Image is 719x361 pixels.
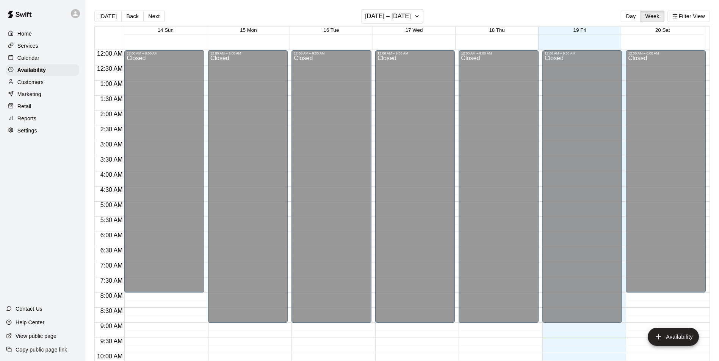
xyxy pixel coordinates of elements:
[99,141,125,148] span: 3:00 AM
[6,76,79,88] a: Customers
[375,50,455,323] div: 12:00 AM – 9:00 AM: Closed
[17,115,36,122] p: Reports
[240,27,257,33] button: 15 Mon
[99,81,125,87] span: 1:00 AM
[127,55,202,295] div: Closed
[210,55,286,325] div: Closed
[99,156,125,163] span: 3:30 AM
[124,50,204,293] div: 12:00 AM – 8:00 AM: Closed
[628,55,703,295] div: Closed
[573,27,586,33] button: 19 Fri
[99,171,125,178] span: 4:00 AM
[16,332,56,340] p: View public page
[6,28,79,39] a: Home
[365,11,411,22] h6: [DATE] – [DATE]
[655,27,670,33] button: 20 Sat
[17,90,41,98] p: Marketing
[294,55,369,325] div: Closed
[6,89,79,100] a: Marketing
[6,101,79,112] a: Retail
[158,27,174,33] button: 14 Sun
[667,11,710,22] button: Filter View
[17,30,32,37] p: Home
[291,50,371,323] div: 12:00 AM – 9:00 AM: Closed
[545,51,620,55] div: 12:00 AM – 9:00 AM
[99,323,125,329] span: 9:00 AM
[461,51,536,55] div: 12:00 AM – 9:00 AM
[99,202,125,208] span: 5:00 AM
[16,305,42,313] p: Contact Us
[621,11,641,22] button: Day
[16,319,44,326] p: Help Center
[6,52,79,64] a: Calendar
[489,27,504,33] button: 18 Thu
[208,50,288,323] div: 12:00 AM – 9:00 AM: Closed
[17,54,39,62] p: Calendar
[6,125,79,136] a: Settings
[648,328,699,346] button: add
[99,232,125,238] span: 6:00 AM
[99,262,125,269] span: 7:00 AM
[362,9,423,23] button: [DATE] – [DATE]
[626,50,706,293] div: 12:00 AM – 8:00 AM: Closed
[210,51,286,55] div: 12:00 AM – 9:00 AM
[628,51,703,55] div: 12:00 AM – 8:00 AM
[542,50,622,323] div: 12:00 AM – 9:00 AM: Closed
[641,11,664,22] button: Week
[294,51,369,55] div: 12:00 AM – 9:00 AM
[95,65,125,72] span: 12:30 AM
[94,11,122,22] button: [DATE]
[95,353,125,359] span: 10:00 AM
[16,346,67,353] p: Copy public page link
[17,66,46,74] p: Availability
[6,64,79,76] a: Availability
[406,27,423,33] button: 17 Wed
[99,217,125,223] span: 5:30 AM
[17,127,37,134] p: Settings
[99,338,125,344] span: 9:30 AM
[17,42,38,50] p: Services
[99,187,125,193] span: 4:30 AM
[99,247,125,254] span: 6:30 AM
[99,126,125,132] span: 2:30 AM
[95,50,125,57] span: 12:00 AM
[461,55,536,325] div: Closed
[99,293,125,299] span: 8:00 AM
[324,27,339,33] button: 16 Tue
[127,51,202,55] div: 12:00 AM – 8:00 AM
[378,51,453,55] div: 12:00 AM – 9:00 AM
[545,55,620,325] div: Closed
[17,103,31,110] p: Retail
[121,11,144,22] button: Back
[143,11,164,22] button: Next
[17,78,44,86] p: Customers
[6,40,79,51] a: Services
[99,96,125,102] span: 1:30 AM
[378,55,453,325] div: Closed
[99,308,125,314] span: 8:30 AM
[459,50,539,323] div: 12:00 AM – 9:00 AM: Closed
[99,277,125,284] span: 7:30 AM
[99,111,125,117] span: 2:00 AM
[6,113,79,124] a: Reports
